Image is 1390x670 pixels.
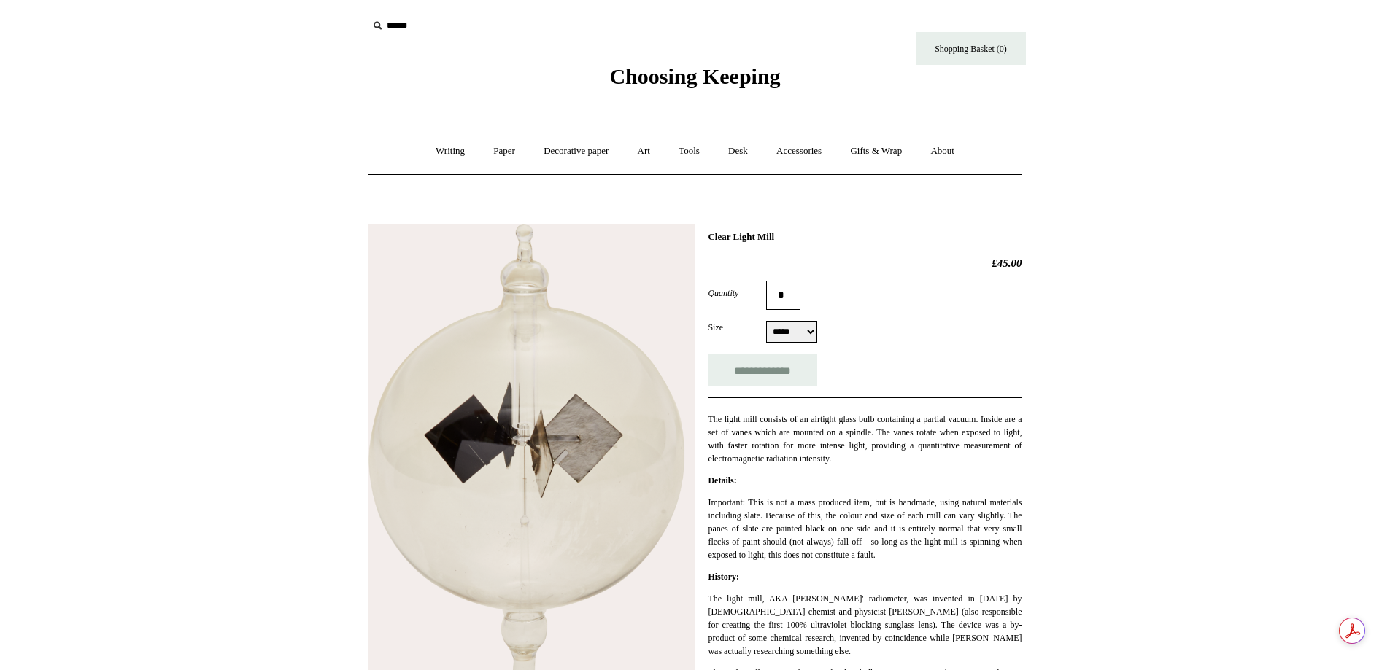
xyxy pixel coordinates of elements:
a: Tools [665,132,713,171]
label: Size [708,321,766,334]
a: Choosing Keeping [609,76,780,86]
a: Paper [480,132,528,171]
p: The light mill, AKA [PERSON_NAME]' radiometer, was invented in [DATE] by [DEMOGRAPHIC_DATA] chemi... [708,592,1022,658]
a: Desk [715,132,761,171]
span: Choosing Keeping [609,64,780,88]
a: Writing [422,132,478,171]
p: Important: This is not a mass produced item, but is handmade, using natural materials including s... [708,496,1022,561]
a: Shopping Basket (0) [916,32,1026,65]
a: Art [625,132,663,171]
p: The light mill consists of an airtight glass bulb containing a partial vacuum. Inside are a set o... [708,413,1022,465]
a: Decorative paper [530,132,622,171]
a: Gifts & Wrap [837,132,915,171]
a: About [917,132,968,171]
strong: Details: [708,475,736,486]
h2: £45.00 [708,257,1022,270]
label: Quantity [708,287,766,300]
a: Accessories [763,132,835,171]
strong: History: [708,572,739,582]
h1: Clear Light Mill [708,231,1022,243]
